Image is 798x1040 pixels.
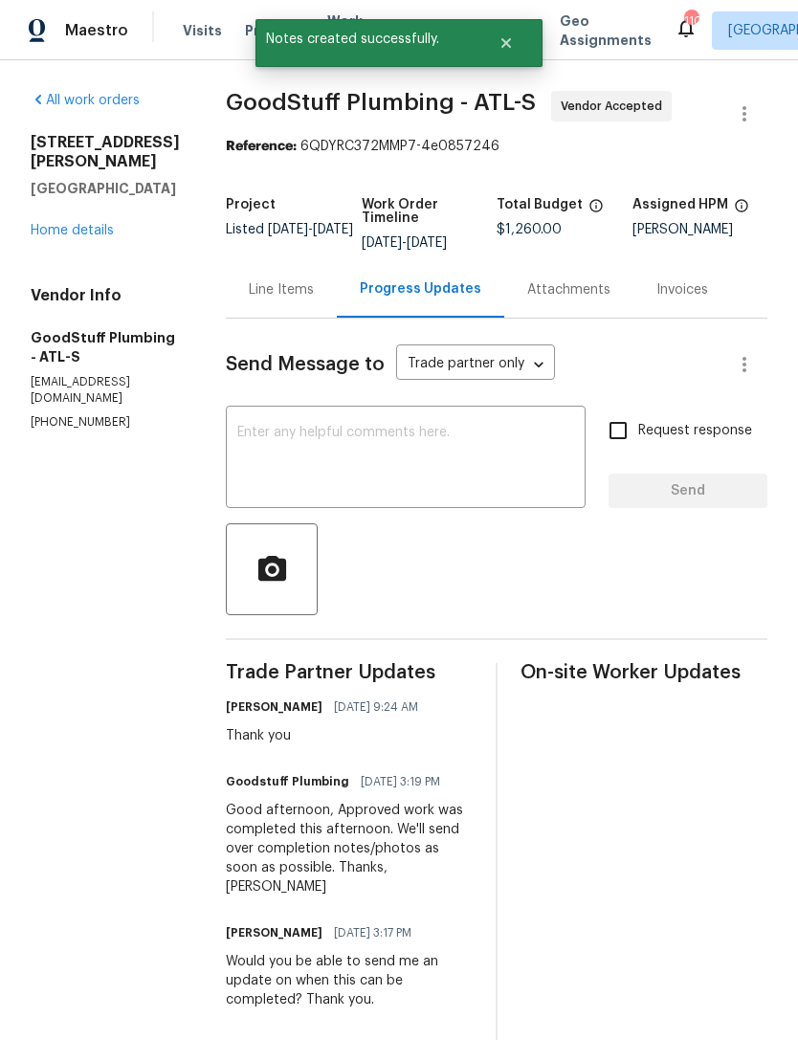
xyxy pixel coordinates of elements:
span: Vendor Accepted [561,97,670,116]
h5: [GEOGRAPHIC_DATA] [31,179,180,198]
p: [PHONE_NUMBER] [31,414,180,431]
div: Thank you [226,726,430,745]
span: Work Orders [327,11,376,50]
div: [PERSON_NAME] [632,223,768,236]
div: 110 [684,11,698,31]
span: [DATE] 3:19 PM [361,772,440,791]
h6: Goodstuff Plumbing [226,772,349,791]
h5: Project [226,198,276,211]
span: [DATE] [268,223,308,236]
div: Would you be able to send me an update on when this can be completed? Thank you. [226,952,473,1009]
span: [DATE] [362,236,402,250]
h5: Total Budget [497,198,583,211]
span: Listed [226,223,353,236]
h5: Assigned HPM [632,198,728,211]
h5: GoodStuff Plumbing - ATL-S [31,328,180,366]
span: The hpm assigned to this work order. [734,198,749,223]
span: Trade Partner Updates [226,663,473,682]
div: Progress Updates [360,279,481,299]
h5: Work Order Timeline [362,198,498,225]
div: Attachments [527,280,610,299]
p: [EMAIL_ADDRESS][DOMAIN_NAME] [31,374,180,407]
span: On-site Worker Updates [521,663,767,682]
div: Invoices [656,280,708,299]
span: The total cost of line items that have been proposed by Opendoor. This sum includes line items th... [588,198,604,223]
button: Close [475,24,538,62]
h6: [PERSON_NAME] [226,923,322,942]
span: Visits [183,21,222,40]
span: - [362,236,447,250]
a: Home details [31,224,114,237]
div: Good afternoon, Approved work was completed this afternoon. We'll send over completion notes/phot... [226,801,473,896]
span: Maestro [65,21,128,40]
h6: [PERSON_NAME] [226,697,322,717]
span: [DATE] [313,223,353,236]
span: Projects [245,21,304,40]
span: - [268,223,353,236]
b: Reference: [226,140,297,153]
span: [DATE] [407,236,447,250]
span: Send Message to [226,355,385,374]
a: All work orders [31,94,140,107]
span: Request response [638,421,752,441]
span: $1,260.00 [497,223,562,236]
span: Notes created successfully. [255,19,475,59]
span: GoodStuff Plumbing - ATL-S [226,91,536,114]
span: Geo Assignments [560,11,652,50]
div: 6QDYRC372MMP7-4e0857246 [226,137,767,156]
span: [DATE] 3:17 PM [334,923,411,942]
h4: Vendor Info [31,286,180,305]
span: [DATE] 9:24 AM [334,697,418,717]
h2: [STREET_ADDRESS][PERSON_NAME] [31,133,180,171]
div: Line Items [249,280,314,299]
div: Trade partner only [396,349,555,381]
